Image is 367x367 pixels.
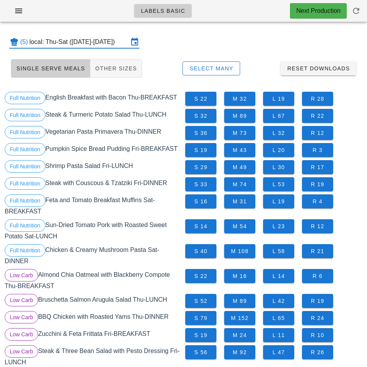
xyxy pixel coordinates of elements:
[269,332,288,338] span: L 11
[281,61,356,75] button: Reset Downloads
[302,160,333,174] button: R 17
[230,298,249,304] span: M 89
[302,194,333,208] button: R 4
[10,245,40,256] span: Full Nutrition
[90,59,142,78] button: Other Sizes
[185,311,216,325] button: S 79
[140,8,185,14] span: Labels Basic
[191,273,210,279] span: S 22
[230,130,249,136] span: M 73
[3,176,184,193] div: Steak with Couscous & Tzatziki Fri-DINNER
[302,109,333,123] button: R 22
[269,248,288,254] span: L 58
[191,164,210,170] span: S 29
[185,328,216,342] button: S 19
[269,273,288,279] span: L 14
[185,219,216,233] button: S 14
[191,298,210,304] span: S 52
[263,311,294,325] button: L 65
[302,345,333,359] button: R 26
[224,143,255,157] button: M 43
[191,181,210,187] span: S 33
[191,96,210,102] span: S 22
[3,218,184,243] div: Sun-Dried Tomato Pork with Roasted Sweet Potato Sat-LUNCH
[183,61,240,75] button: Select Many
[263,92,294,106] button: L 19
[10,329,33,340] span: Low Carb
[269,147,288,153] span: L 20
[10,195,40,206] span: Full Nutrition
[10,109,40,121] span: Full Nutrition
[263,269,294,283] button: L 14
[308,248,327,254] span: R 21
[230,315,249,321] span: M 152
[230,332,249,338] span: M 24
[191,248,210,254] span: S 40
[308,96,327,102] span: R 28
[191,332,210,338] span: S 19
[308,332,327,338] span: R 10
[3,327,184,344] div: Zucchini & Feta Frittata Fri-BREAKFAST
[191,113,210,119] span: S 32
[230,223,249,229] span: M 54
[230,248,249,254] span: M 108
[224,328,255,342] button: M 24
[224,109,255,123] button: M 89
[230,164,249,170] span: M 49
[263,160,294,174] button: L 30
[308,223,327,229] span: R 12
[302,244,333,258] button: R 21
[224,345,255,359] button: M 92
[302,294,333,308] button: R 19
[224,269,255,283] button: M 16
[308,198,327,204] span: R 4
[185,177,216,191] button: S 33
[185,143,216,157] button: S 19
[308,164,327,170] span: R 17
[191,349,210,355] span: S 56
[3,309,184,327] div: BBQ Chicken with Roasted Yams Thu-DINNER
[302,177,333,191] button: R 19
[296,6,341,16] div: Next Production
[263,194,294,208] button: L 19
[308,298,327,304] span: R 19
[10,269,33,281] span: Low Carb
[302,219,333,233] button: R 12
[302,328,333,342] button: R 10
[263,143,294,157] button: L 20
[230,113,249,119] span: M 89
[308,315,327,321] span: R 24
[3,267,184,292] div: Almond Chia Oatmeal with Blackberry Compote Thu-BREAKFAST
[224,126,255,140] button: M 73
[224,160,255,174] button: M 49
[3,124,184,142] div: Vegetarian Pasta Primavera Thu-DINNER
[185,244,216,258] button: S 40
[263,294,294,308] button: L 42
[10,178,40,189] span: Full Nutrition
[230,349,249,355] span: M 92
[269,315,288,321] span: L 65
[10,92,40,104] span: Full Nutrition
[263,244,294,258] button: L 58
[269,113,288,119] span: L 67
[191,315,210,321] span: S 79
[308,349,327,355] span: R 26
[263,345,294,359] button: L 47
[185,92,216,106] button: S 22
[3,193,184,218] div: Feta and Tomato Breakfast Muffins Sat-BREAKFAST
[191,198,210,204] span: S 16
[3,90,184,107] div: English Breakfast with Bacon Thu-BREAKFAST
[302,269,333,283] button: R 6
[308,113,327,119] span: R 22
[10,311,33,323] span: Low Carb
[263,328,294,342] button: L 11
[230,147,249,153] span: M 43
[16,65,85,72] span: Single Serve Meals
[224,194,255,208] button: M 31
[302,143,333,157] button: R 3
[191,147,210,153] span: S 19
[263,219,294,233] button: L 23
[269,181,288,187] span: L 53
[269,298,288,304] span: L 42
[269,164,288,170] span: L 30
